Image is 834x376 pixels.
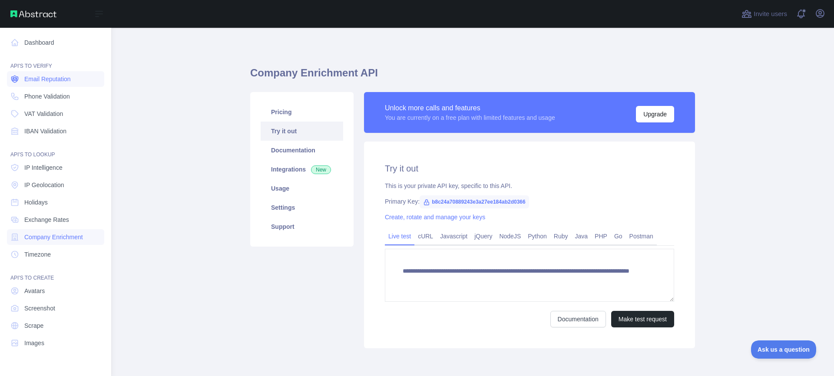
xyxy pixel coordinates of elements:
span: Phone Validation [24,92,70,101]
div: Unlock more calls and features [385,103,555,113]
a: IBAN Validation [7,123,104,139]
img: Abstract API [10,10,56,17]
span: Screenshot [24,304,55,313]
a: Company Enrichment [7,229,104,245]
a: Pricing [261,102,343,122]
a: Settings [261,198,343,217]
span: Company Enrichment [24,233,83,241]
a: Documentation [261,141,343,160]
a: Javascript [437,229,471,243]
h1: Company Enrichment API [250,66,695,87]
iframe: Toggle Customer Support [751,340,817,359]
span: Holidays [24,198,48,207]
button: Make test request [611,311,674,327]
span: Email Reputation [24,75,71,83]
a: Support [261,217,343,236]
div: API'S TO CREATE [7,264,104,281]
button: Upgrade [636,106,674,122]
a: Scrape [7,318,104,333]
span: Images [24,339,44,347]
span: Invite users [754,9,787,19]
a: jQuery [471,229,496,243]
a: Python [524,229,550,243]
a: Documentation [550,311,606,327]
span: IP Geolocation [24,181,64,189]
a: Ruby [550,229,572,243]
a: Dashboard [7,35,104,50]
a: PHP [591,229,611,243]
span: Exchange Rates [24,215,69,224]
a: Holidays [7,195,104,210]
span: IBAN Validation [24,127,66,135]
a: Exchange Rates [7,212,104,228]
a: Live test [385,229,414,243]
span: b8c24a70889243e3a27ee184ab2d0366 [420,195,529,208]
div: API'S TO LOOKUP [7,141,104,158]
a: Phone Validation [7,89,104,104]
a: NodeJS [496,229,524,243]
a: Integrations New [261,160,343,179]
div: You are currently on a free plan with limited features and usage [385,113,555,122]
span: Avatars [24,287,45,295]
span: New [311,165,331,174]
span: IP Intelligence [24,163,63,172]
a: cURL [414,229,437,243]
span: Scrape [24,321,43,330]
div: This is your private API key, specific to this API. [385,181,674,190]
a: Try it out [261,122,343,141]
div: API'S TO VERIFY [7,52,104,69]
a: Email Reputation [7,71,104,87]
a: Java [572,229,592,243]
button: Invite users [740,7,789,21]
a: Postman [626,229,657,243]
a: Avatars [7,283,104,299]
a: Usage [261,179,343,198]
div: Primary Key: [385,197,674,206]
span: VAT Validation [24,109,63,118]
a: VAT Validation [7,106,104,122]
a: Timezone [7,247,104,262]
a: Create, rotate and manage your keys [385,214,485,221]
h2: Try it out [385,162,674,175]
a: Images [7,335,104,351]
a: Screenshot [7,300,104,316]
a: IP Geolocation [7,177,104,193]
a: Go [611,229,626,243]
span: Timezone [24,250,51,259]
a: IP Intelligence [7,160,104,175]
